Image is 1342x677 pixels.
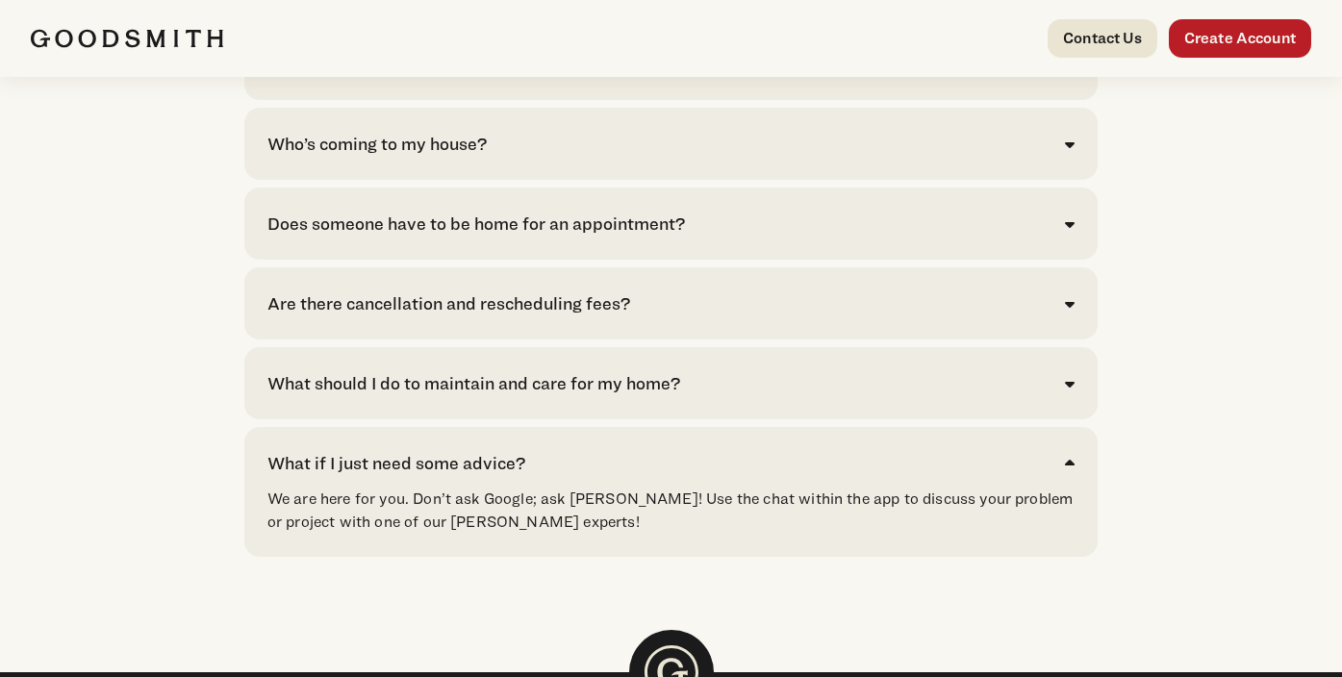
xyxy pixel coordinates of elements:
[267,450,525,476] div: What if I just need some advice?
[1169,19,1311,58] a: Create Account
[267,211,685,237] div: Does someone have to be home for an appointment?
[267,370,680,396] div: What should I do to maintain and care for my home?
[1048,19,1157,58] a: Contact Us
[267,290,630,316] div: Are there cancellation and rescheduling fees?
[31,29,223,48] img: Goodsmith
[267,488,1075,534] p: We are here for you. Don’t ask Google; ask [PERSON_NAME]! Use the chat within the app to discuss ...
[267,131,487,157] div: Who’s coming to my house?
